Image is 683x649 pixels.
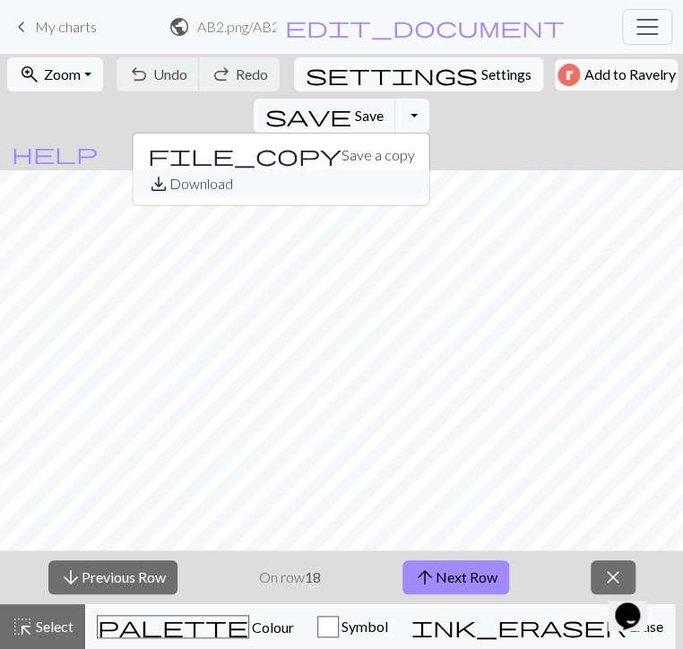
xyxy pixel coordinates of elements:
button: Zoom [7,57,103,91]
button: Download [133,169,428,198]
strong: 18 [305,568,321,585]
span: arrow_upward [414,565,436,590]
button: Previous Row [48,560,177,594]
span: Settings [481,64,532,85]
button: Next Row [402,560,509,594]
span: save_alt [147,171,169,196]
button: Save [254,99,396,133]
span: zoom_in [19,62,40,87]
button: Erase [400,604,675,649]
span: palette [98,614,248,639]
iframe: chat widget [608,577,665,631]
span: My charts [35,18,97,35]
span: save [265,103,351,128]
span: Select [33,618,73,635]
span: file_copy [147,143,341,168]
span: arrow_downward [60,565,82,590]
span: highlight_alt [12,614,33,639]
p: On row [259,567,321,588]
span: public [169,14,190,39]
span: Colour [249,619,294,636]
span: settings [306,62,478,87]
button: SettingsSettings [294,57,543,91]
button: Save a copy [133,141,428,169]
span: Save [355,107,384,124]
button: Colour [85,604,306,649]
span: Symbol [339,618,388,635]
button: Add to Ravelry [555,59,678,91]
span: help [12,141,98,166]
img: Ravelry [558,64,580,86]
span: Zoom [44,65,81,82]
button: Symbol [306,604,400,649]
span: close [602,565,624,590]
button: Toggle navigation [622,9,672,45]
span: ink_eraser [411,614,627,639]
h2: AB2.png / AB2.png [197,18,277,35]
span: keyboard_arrow_left [11,14,32,39]
span: edit_document [284,14,564,39]
a: My charts [11,12,97,42]
span: Add to Ravelry [584,64,675,86]
i: Settings [306,64,478,85]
